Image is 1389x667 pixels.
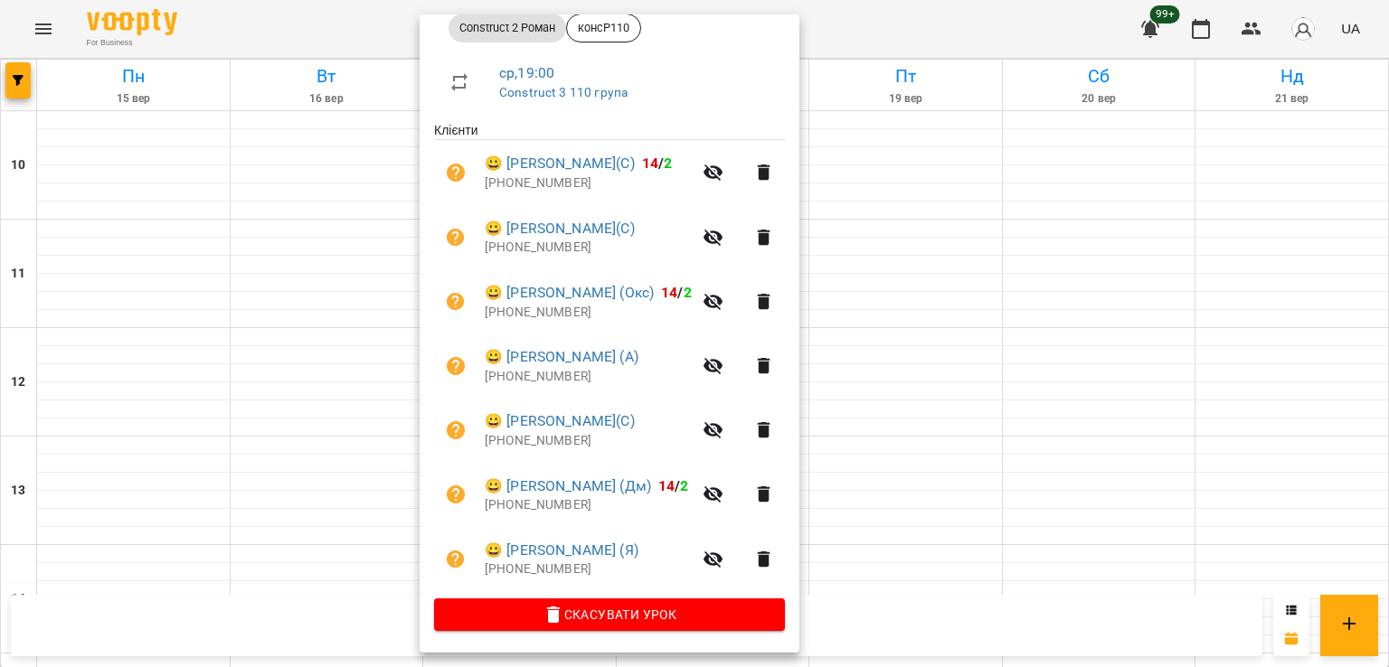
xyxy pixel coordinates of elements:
p: [PHONE_NUMBER] [485,304,692,322]
span: 2 [664,155,672,172]
button: Візит ще не сплачено. Додати оплату? [434,409,477,452]
a: Construct 3 110 група [499,85,628,99]
span: 2 [680,477,688,494]
a: 😀 [PERSON_NAME] (Дм) [485,475,651,497]
a: 😀 [PERSON_NAME] (А) [485,346,638,368]
span: 2 [684,284,692,301]
a: 😀 [PERSON_NAME] (Окс) [485,282,654,304]
ul: Клієнти [434,121,785,598]
button: Візит ще не сплачено. Додати оплату? [434,216,477,259]
a: 😀 [PERSON_NAME](С) [485,218,635,240]
p: [PHONE_NUMBER] [485,496,692,514]
b: / [642,155,673,172]
button: Скасувати Урок [434,598,785,631]
b: / [661,284,692,301]
span: Construct 2 Роман [449,20,566,36]
button: Візит ще не сплачено. Додати оплату? [434,280,477,324]
a: 😀 [PERSON_NAME](С) [485,410,635,432]
a: ср , 19:00 [499,64,554,81]
p: [PHONE_NUMBER] [485,560,692,578]
button: Візит ще не сплачено. Додати оплату? [434,344,477,388]
span: 14 [642,155,658,172]
span: 14 [661,284,677,301]
b: / [658,477,689,494]
div: консР110 [566,14,641,42]
button: Візит ще не сплачено. Додати оплату? [434,473,477,516]
span: консР110 [567,20,640,36]
button: Візит ще не сплачено. Додати оплату? [434,151,477,194]
span: 14 [658,477,675,494]
p: [PHONE_NUMBER] [485,432,692,450]
p: [PHONE_NUMBER] [485,239,692,257]
span: Скасувати Урок [449,604,770,625]
p: [PHONE_NUMBER] [485,368,692,386]
a: 😀 [PERSON_NAME] (Я) [485,540,638,561]
p: [PHONE_NUMBER] [485,174,692,193]
button: Візит ще не сплачено. Додати оплату? [434,538,477,581]
a: 😀 [PERSON_NAME](С) [485,153,635,174]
